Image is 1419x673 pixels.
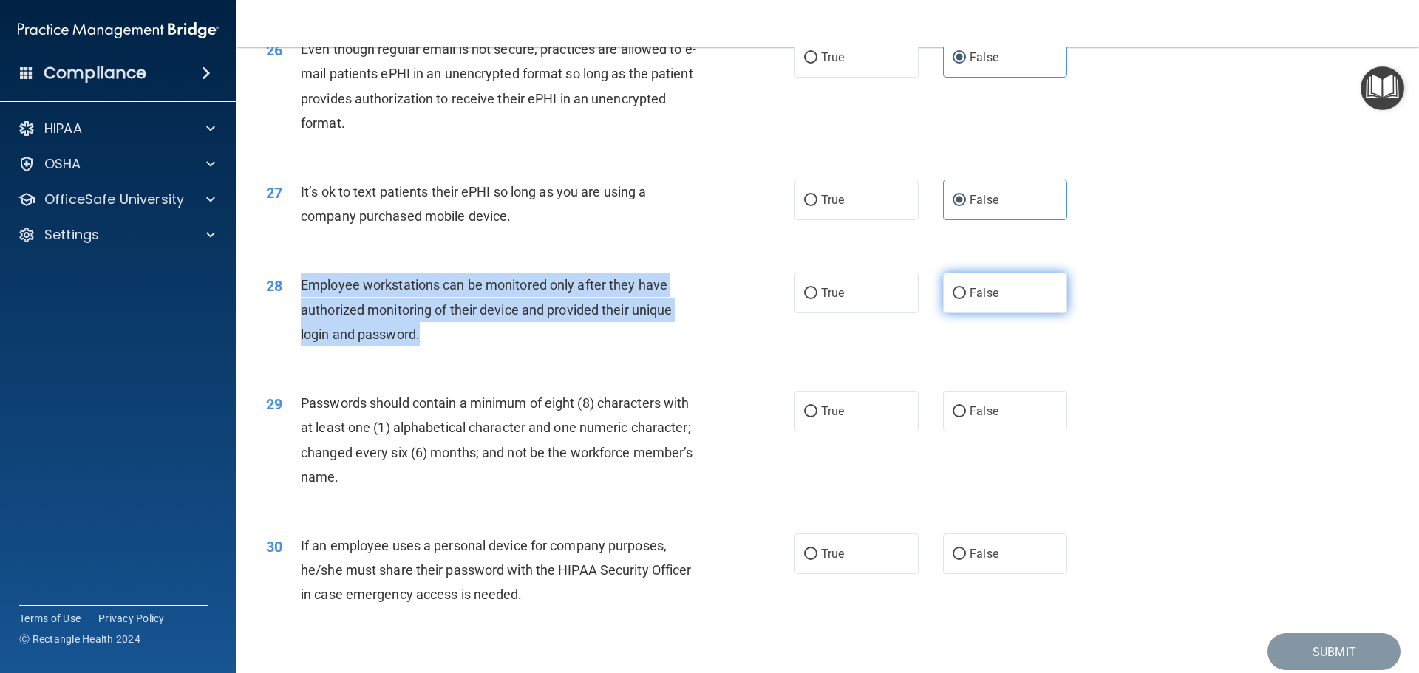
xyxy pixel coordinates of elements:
[301,184,646,224] span: It’s ok to text patients their ePHI so long as you are using a company purchased mobile device.
[970,547,998,561] span: False
[301,538,691,602] span: If an employee uses a personal device for company purposes, he/she must share their password with...
[821,193,844,207] span: True
[804,288,817,299] input: True
[44,191,184,208] p: OfficeSafe University
[98,611,165,626] a: Privacy Policy
[301,395,693,485] span: Passwords should contain a minimum of eight (8) characters with at least one (1) alphabetical cha...
[970,286,998,300] span: False
[953,195,966,206] input: False
[18,226,215,244] a: Settings
[804,52,817,64] input: True
[953,288,966,299] input: False
[18,16,219,45] img: PMB logo
[970,50,998,64] span: False
[301,41,696,131] span: Even though regular email is not secure, practices are allowed to e-mail patients ePHI in an unen...
[266,395,282,413] span: 29
[19,632,140,646] span: Ⓒ Rectangle Health 2024
[44,226,99,244] p: Settings
[821,547,844,561] span: True
[44,155,81,173] p: OSHA
[1267,633,1401,671] button: Submit
[301,277,672,341] span: Employee workstations can be monitored only after they have authorized monitoring of their device...
[1361,66,1404,110] button: Open Resource Center
[970,193,998,207] span: False
[953,52,966,64] input: False
[821,286,844,300] span: True
[18,120,215,137] a: HIPAA
[970,404,998,418] span: False
[18,191,215,208] a: OfficeSafe University
[953,549,966,560] input: False
[44,120,82,137] p: HIPAA
[804,549,817,560] input: True
[44,63,146,83] h4: Compliance
[821,50,844,64] span: True
[804,406,817,417] input: True
[266,184,282,202] span: 27
[266,41,282,59] span: 26
[18,155,215,173] a: OSHA
[19,611,81,626] a: Terms of Use
[266,277,282,295] span: 28
[821,404,844,418] span: True
[266,538,282,556] span: 30
[953,406,966,417] input: False
[804,195,817,206] input: True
